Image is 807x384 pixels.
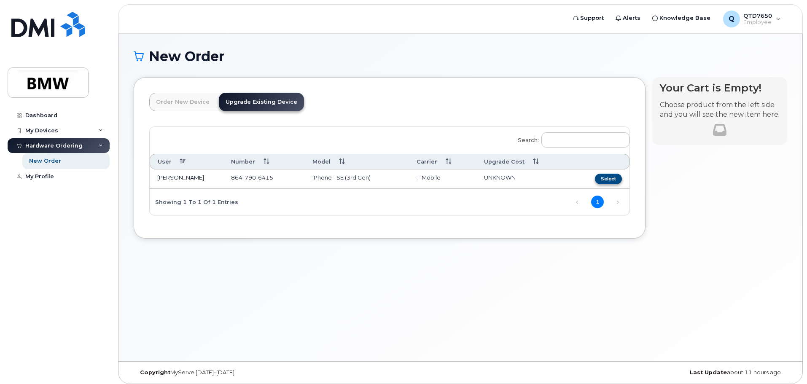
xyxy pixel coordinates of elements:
div: Showing 1 to 1 of 1 entries [150,194,238,209]
span: UNKNOWN [484,174,516,181]
h1: New Order [134,49,787,64]
strong: Copyright [140,369,170,376]
button: Select [595,174,622,184]
strong: Last Update [690,369,727,376]
a: Order New Device [149,93,216,111]
span: 790 [242,174,256,181]
td: T-Mobile [409,169,476,189]
div: MyServe [DATE]–[DATE] [134,369,352,376]
a: Previous [571,196,584,209]
a: Upgrade Existing Device [219,93,304,111]
a: Next [611,196,624,209]
th: Carrier: activate to sort column ascending [409,154,476,169]
td: [PERSON_NAME] [150,169,223,189]
label: Search: [512,127,629,150]
td: iPhone - SE (3rd Gen) [305,169,409,189]
th: Model: activate to sort column ascending [305,154,409,169]
iframe: Messenger Launcher [770,347,801,378]
h4: Your Cart is Empty! [660,82,780,94]
span: 6415 [256,174,273,181]
span: 864 [231,174,273,181]
input: Search: [541,132,629,148]
p: Choose product from the left side and you will see the new item here. [660,100,780,120]
th: Number: activate to sort column ascending [223,154,305,169]
th: User: activate to sort column descending [150,154,223,169]
a: 1 [591,196,604,208]
div: about 11 hours ago [569,369,787,376]
th: Upgrade Cost: activate to sort column ascending [476,154,570,169]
